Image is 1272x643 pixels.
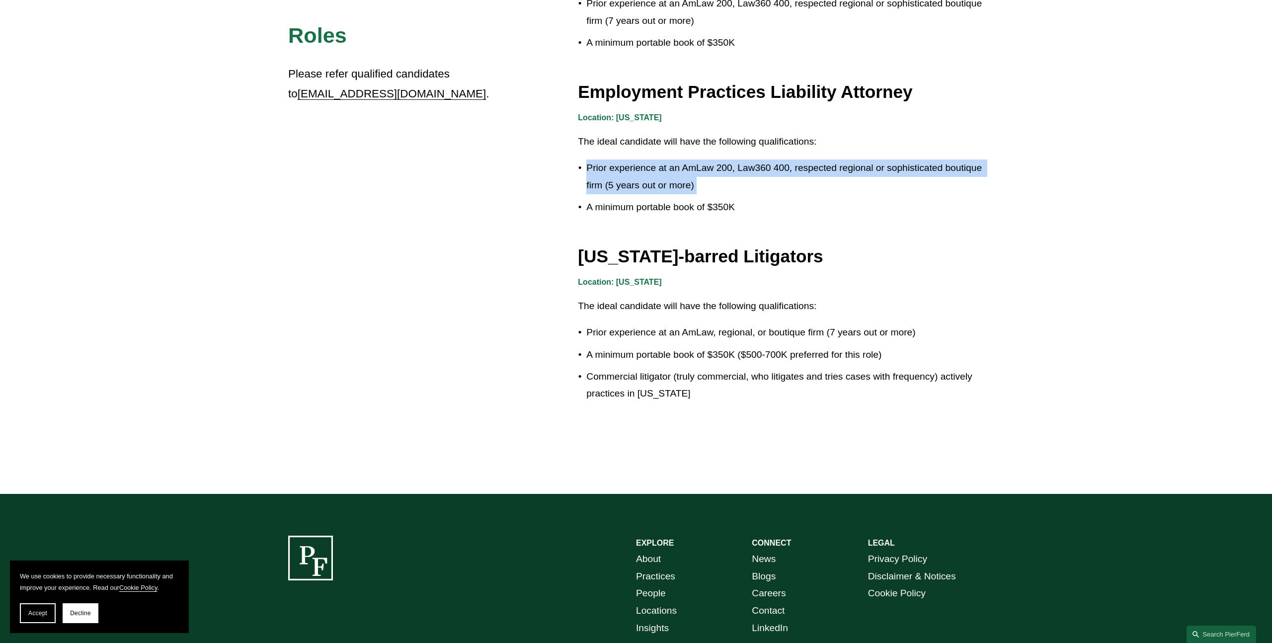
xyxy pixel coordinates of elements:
h3: Employment Practices Liability Attorney [578,81,984,103]
p: The ideal candidate will have the following qualifications: [578,298,984,315]
a: Search this site [1187,626,1256,643]
p: Prior experience at an AmLaw 200, Law360 400, respected regional or sophisticated boutique firm (... [586,160,984,194]
a: [EMAIL_ADDRESS][DOMAIN_NAME] [298,88,486,100]
strong: Location: [US_STATE] [578,278,661,286]
h3: [US_STATE]-barred Litigators [578,245,984,267]
a: Careers [752,585,786,602]
a: Contact [752,602,785,620]
span: Roles [288,23,347,47]
button: Decline [63,603,98,623]
a: About [636,551,661,568]
strong: CONNECT [752,539,791,547]
p: Commercial litigator (truly commercial, who litigates and tries cases with frequency) actively pr... [586,368,984,402]
span: Accept [28,610,47,617]
span: Decline [70,610,91,617]
a: Disclaimer & Notices [868,568,956,585]
a: Locations [636,602,677,620]
p: A minimum portable book of $350K ($500-700K preferred for this role) [586,346,984,364]
a: News [752,551,776,568]
a: Insights [636,620,669,637]
section: Cookie banner [10,561,189,633]
a: People [636,585,666,602]
a: Privacy Policy [868,551,927,568]
p: We use cookies to provide necessary functionality and improve your experience. Read our . [20,570,179,593]
p: Please refer qualified candidates to . [288,64,491,104]
p: Prior experience at an AmLaw, regional, or boutique firm (7 years out or more) [586,324,984,341]
strong: Location: [US_STATE] [578,113,661,122]
a: Cookie Policy [868,585,926,602]
p: A minimum portable book of $350K [586,199,984,216]
a: Cookie Policy [119,584,158,591]
p: The ideal candidate will have the following qualifications: [578,133,984,151]
a: LinkedIn [752,620,788,637]
strong: LEGAL [868,539,895,547]
a: Practices [636,568,675,585]
button: Accept [20,603,56,623]
p: A minimum portable book of $350K [586,34,984,52]
strong: EXPLORE [636,539,674,547]
a: Blogs [752,568,776,585]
